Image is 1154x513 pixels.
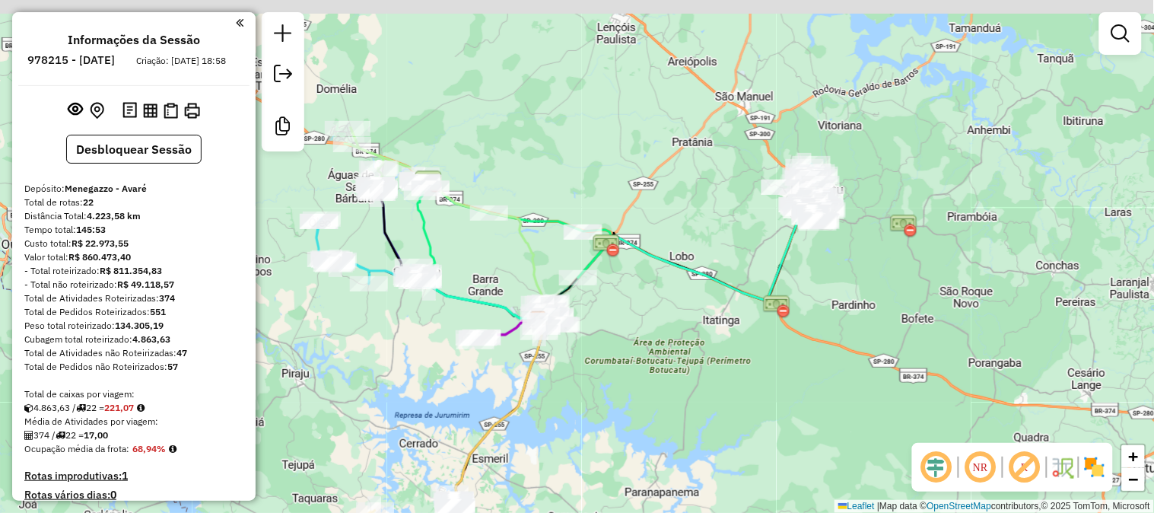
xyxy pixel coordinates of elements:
span: + [1129,447,1139,466]
strong: 47 [176,347,187,358]
strong: 374 [159,292,175,304]
div: Total de caixas por viagem: [24,387,243,401]
div: Atividade não roteirizada - O FARINHEIRO II [531,308,569,323]
strong: 4.863,63 [132,333,170,345]
img: Pedágio Iaras [415,168,442,196]
div: Total de Atividades não Roteirizadas: [24,346,243,360]
strong: 551 [150,306,166,317]
a: Nova sessão e pesquisa [268,18,298,53]
strong: 1 [122,469,128,483]
button: Visualizar relatório de Roteirização [140,100,161,120]
a: Exibir filtros [1105,18,1136,49]
span: | [877,501,879,511]
div: Atividade não roteirizada - ROBERVAL MENEGAZZO [522,304,560,320]
img: Pedágio Anhembi [890,212,917,240]
strong: R$ 49.118,57 [117,279,174,290]
span: Ocupação média da frota: [24,443,129,454]
a: Zoom out [1122,468,1145,491]
a: Zoom in [1122,445,1145,468]
h4: Rotas vários dias: [24,489,243,502]
i: Meta Caixas/viagem: 274,00 Diferença: -52,93 [137,403,145,413]
button: Visualizar Romaneio [161,100,181,122]
div: Valor total: [24,250,243,264]
div: Distância Total: [24,209,243,223]
a: Criar modelo [268,111,298,145]
div: Custo total: [24,237,243,250]
div: Atividade não roteirizada - MERC CASA DO NORTE [434,492,472,508]
button: Logs desbloquear sessão [119,99,140,123]
div: Atividade não roteirizada - AMAURI SIDNEI [761,180,800,195]
div: - Total roteirizado: [24,264,243,278]
strong: R$ 811.354,83 [100,265,162,276]
h4: Informações da Sessão [68,33,200,47]
div: Atividade não roteirizada - DOIS IRMAOS [435,493,473,508]
div: Atividade não roteirizada - DISTR BEBID VIMVILLA [436,492,474,507]
strong: R$ 860.473,40 [68,251,131,263]
img: Fluxo de ruas [1051,455,1075,480]
div: - Total não roteirizado: [24,278,243,292]
a: Exportar sessão [268,59,298,93]
div: Criação: [DATE] 18:58 [131,54,233,68]
div: Atividade não roteirizada - MERCADO JM [435,497,473,512]
strong: 221,07 [104,402,134,413]
div: Total de rotas: [24,196,243,209]
button: Imprimir Rotas [181,100,203,122]
div: Atividade não roteirizada - SUPERMERCAD SANTOS 2 [435,495,473,511]
h4: Rotas improdutivas: [24,470,243,483]
strong: 57 [167,361,178,372]
span: Exibir rótulo [1006,449,1043,486]
strong: 22 [83,196,94,208]
strong: 134.305,19 [115,320,164,331]
div: 4.863,63 / 22 = [24,401,243,415]
i: Cubagem total roteirizado [24,403,33,413]
i: Total de rotas [76,403,86,413]
div: Atividade não roteirizada - SUPERM SN NILTON [435,494,473,509]
button: Desbloquear Sessão [66,135,202,164]
strong: R$ 22.973,55 [72,237,129,249]
img: Pedágio Avaré [593,232,620,260]
div: Média de Atividades por viagem: [24,415,243,429]
img: Exibir/Ocultar setores [1082,455,1107,480]
div: Cubagem total roteirizado: [24,333,243,346]
div: Depósito: [24,182,243,196]
strong: Menegazzo - Avaré [65,183,147,194]
img: Pedágio Bofete [763,293,790,320]
span: − [1129,470,1139,489]
div: 374 / 22 = [24,429,243,442]
div: Atividade não roteirizada - PRISCILA MINGOTE [436,493,474,508]
div: Tempo total: [24,223,243,237]
strong: 68,94% [132,443,166,454]
button: Centralizar mapa no depósito ou ponto de apoio [87,99,107,123]
a: Leaflet [838,501,875,511]
button: Exibir sessão original [65,98,87,123]
div: Map data © contributors,© 2025 TomTom, Microsoft [835,500,1154,513]
a: OpenStreetMap [927,501,992,511]
span: Ocultar NR [962,449,999,486]
em: Média calculada utilizando a maior ocupação (%Peso ou %Cubagem) de cada rota da sessão. Rotas cro... [169,444,176,454]
i: Total de Atividades [24,431,33,440]
h6: 978215 - [DATE] [28,53,116,67]
strong: 0 [110,488,116,502]
div: Atividade não roteirizada - MERCEARIA DO BAHIA [434,494,472,509]
div: Total de Pedidos não Roteirizados: [24,360,243,374]
div: Peso total roteirizado: [24,319,243,333]
div: Total de Pedidos Roteirizados: [24,305,243,319]
a: Clique aqui para minimizar o painel [236,14,243,31]
strong: 4.223,58 km [87,210,141,221]
i: Total de rotas [56,431,65,440]
div: Atividade não roteirizada - YORI SUPERMERCADOS [437,495,475,511]
strong: 17,00 [84,429,108,441]
div: Total de Atividades Roteirizadas: [24,292,243,305]
span: Ocultar deslocamento [918,449,955,486]
strong: 145:53 [76,224,106,235]
div: Atividade não roteirizada - CONV E MERC DOMINGUE [431,486,469,501]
